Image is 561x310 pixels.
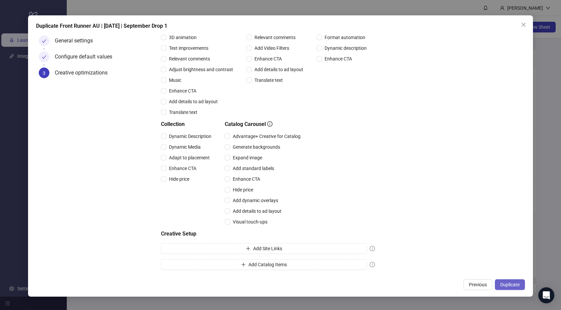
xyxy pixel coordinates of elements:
[43,70,45,76] span: 3
[521,22,526,27] span: close
[518,19,529,30] button: Close
[230,133,303,140] span: Advantage+ Creative for Catalog
[166,34,199,41] span: 3D animation
[166,175,192,183] span: Hide price
[370,262,375,267] span: exclamation-circle
[166,143,203,151] span: Dynamic Media
[55,67,113,78] div: Creative optimizations
[166,55,213,62] span: Relevant comments
[166,66,236,73] span: Adjust brightness and contrast
[36,22,525,30] div: Duplicate Front Runner AU | [DATE] | September Drop 1
[463,279,492,290] button: Previous
[161,259,367,270] button: Add Catalog Items
[246,246,250,251] span: plus
[252,55,285,62] span: Enhance CTA
[230,186,256,193] span: Hide price
[253,246,282,251] span: Add Site Links
[230,175,263,183] span: Enhance CTA
[230,165,277,172] span: Add standard labels
[252,76,286,84] span: Translate text
[166,76,184,84] span: Music
[241,262,246,267] span: plus
[166,44,211,52] span: Text improvements
[230,197,281,204] span: Add dynamic overlays
[230,207,284,215] span: Add details to ad layout
[166,133,214,140] span: Dynamic Description
[252,34,298,41] span: Relevant comments
[225,120,303,128] h5: Catalog Carousel
[230,218,270,225] span: Visual touch-ups
[166,98,220,105] span: Add details to ad layout
[42,39,46,43] span: check
[166,87,199,95] span: Enhance CTA
[55,51,118,62] div: Configure default values
[161,243,367,254] button: Add Site Links
[495,279,525,290] button: Duplicate
[166,109,200,116] span: Translate text
[322,44,369,52] span: Dynamic description
[322,34,368,41] span: Format automation
[500,282,520,287] span: Duplicate
[248,262,287,267] span: Add Catalog Items
[161,230,375,238] h5: Creative Setup
[469,282,487,287] span: Previous
[252,66,306,73] span: Add details to ad layout
[538,287,554,303] div: Open Intercom Messenger
[230,143,283,151] span: Generate backgrounds
[55,35,98,46] div: General settings
[252,44,292,52] span: Add Video Filters
[370,246,375,251] span: exclamation-circle
[267,121,272,127] span: info-circle
[161,120,214,128] h5: Collection
[230,154,265,161] span: Expand image
[166,154,212,161] span: Adapt to placement
[166,165,199,172] span: Enhance CTA
[322,55,355,62] span: Enhance CTA
[42,55,46,59] span: check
